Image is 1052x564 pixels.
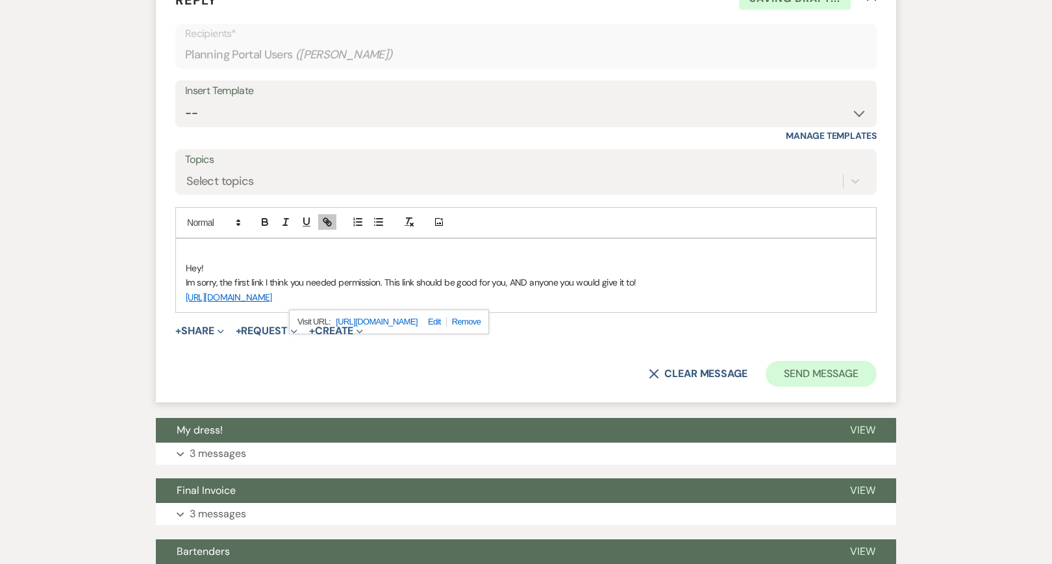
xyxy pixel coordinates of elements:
span: + [175,326,181,336]
span: + [309,326,315,336]
button: Send Message [766,361,877,387]
p: 3 messages [190,506,246,522]
label: Topics [185,151,867,169]
button: View [829,539,896,564]
span: Final Invoice [177,484,236,497]
button: 3 messages [156,503,896,525]
button: Bartenders [156,539,829,564]
span: + [236,326,242,336]
span: View [850,423,875,437]
span: View [850,545,875,558]
div: Insert Template [185,82,867,101]
span: My dress! [177,423,223,437]
a: Manage Templates [786,130,877,141]
p: Im sorry, the first link I think you needed permission. This link should be good for you, AND any... [186,275,866,289]
span: ( [PERSON_NAME] ) [295,46,393,64]
a: [URL][DOMAIN_NAME] [186,291,272,303]
div: Planning Portal Users [185,42,867,67]
button: Share [175,326,224,336]
button: Clear message [649,369,747,379]
span: Bartenders [177,545,230,558]
button: 3 messages [156,443,896,465]
button: My dress! [156,418,829,443]
p: Hey! [186,261,866,275]
span: View [850,484,875,497]
button: Request [236,326,297,336]
div: Select topics [186,173,254,190]
button: Final Invoice [156,478,829,503]
p: 3 messages [190,445,246,462]
button: Create [309,326,363,336]
button: View [829,418,896,443]
button: View [829,478,896,503]
p: Recipients* [185,25,867,42]
a: [URL][DOMAIN_NAME] [336,313,418,330]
